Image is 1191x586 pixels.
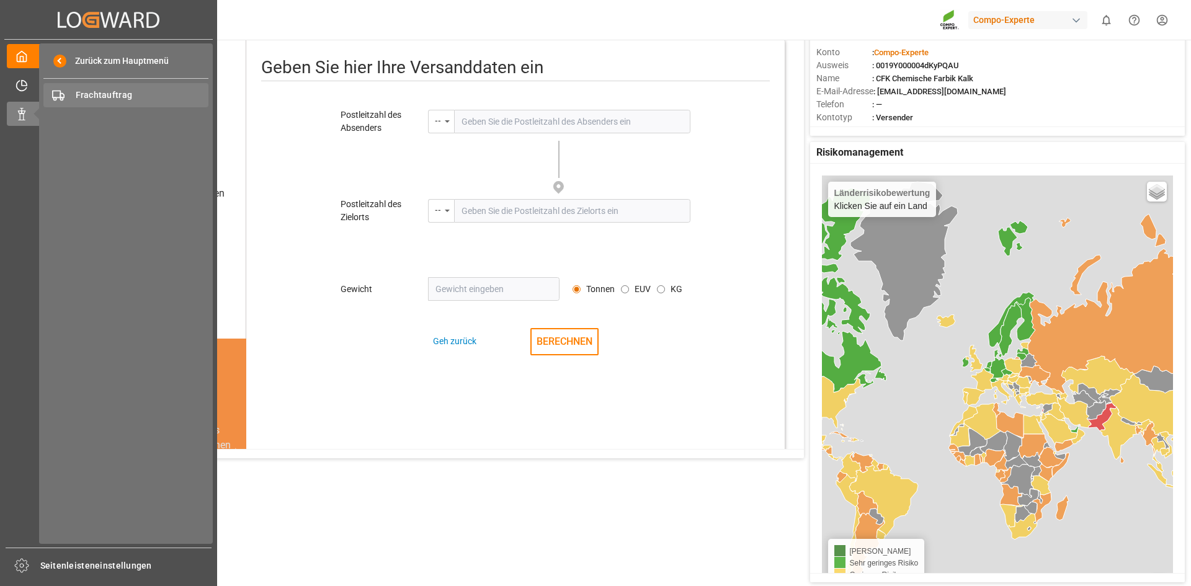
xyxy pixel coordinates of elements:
input: Gewicht eingeben [428,277,560,301]
font: Klicken Sie auf ein Land [834,201,927,211]
button: Menü öffnen [428,199,454,223]
font: [PERSON_NAME] [850,547,911,556]
font: Frachtauftrag [76,90,133,100]
font: EUV [635,284,651,294]
font: Compo-Experte [973,15,1035,25]
input: Durchschnittliches Behältergewicht [621,285,629,293]
input: Geben Sie die Postleitzahl des Zielorts ein [454,199,690,223]
font: Zurück zum Hauptmenü [75,56,169,66]
button: Hilfecenter [1120,6,1148,34]
font: Tonnen [586,284,615,294]
a: Frachtauftrag [43,83,208,107]
font: Postleitzahl des Absenders [341,110,403,133]
img: Screenshot%202023-09-29%20at%2010.02.21.png_1712312052.png [940,9,960,31]
font: KG [671,284,682,294]
font: Name [816,73,839,83]
button: zeige 0 neue Benachrichtigungen [1092,6,1120,34]
font: Telefon [816,99,844,109]
font: -- [435,117,441,125]
font: -- [435,206,441,215]
button: nächste Folie / nächstes Element [229,408,246,497]
font: Konto [816,47,840,57]
button: BERECHNEN [530,328,599,355]
font: : — [872,100,882,109]
font: : CFK Chemische Farbik Kalk [872,74,973,83]
button: Menü öffnen [428,110,454,133]
font: BERECHNEN [537,335,592,347]
font: : [872,48,874,57]
font: Geh zurück [433,336,476,346]
font: Geringes Risiko [850,570,903,579]
font: : Versender [872,113,913,122]
div: Menü-Schaltfläche [428,110,454,133]
font: Risikomanagement [816,146,903,158]
font: Seitenleisteneinstellungen [40,561,152,570]
input: Durchschnittliches Behältergewicht [657,285,665,293]
font: : [EMAIL_ADDRESS][DOMAIN_NAME] [873,87,1006,96]
font: Ausweis [816,60,849,70]
font: E-Mail-Adresse [816,86,873,96]
font: Gewicht [341,284,372,294]
a: Ebenen [1147,182,1167,202]
button: Compo-Experte [968,8,1092,32]
font: Geben Sie hier Ihre Versanddaten ein [261,57,543,78]
a: Zeitfensterverwaltung [7,73,210,97]
font: : 0019Y000004dKyPQAU [872,61,959,70]
font: Sehr geringes Risiko [850,559,919,567]
font: Compo-Experte [874,48,929,57]
input: Geben Sie die Postleitzahl des Absenders ein [454,110,690,133]
font: Kontotyp [816,112,852,122]
font: Länderrisikobewertung [834,188,930,198]
a: Mein Cockpit [7,44,210,68]
div: Menü-Schaltfläche [428,199,454,223]
font: Postleitzahl des Zielorts [341,199,403,222]
input: Durchschnittliches Behältergewicht [573,285,581,293]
